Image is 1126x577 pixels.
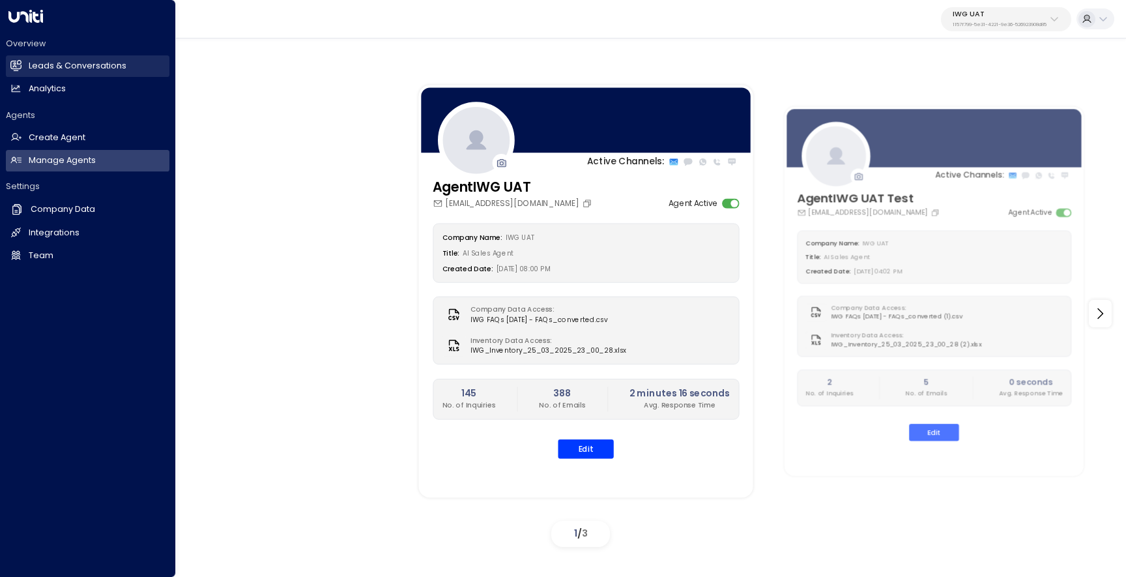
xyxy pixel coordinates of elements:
p: No. of Emails [539,400,585,410]
button: Edit [909,424,959,442]
h2: Integrations [29,227,79,239]
h2: Manage Agents [29,155,96,167]
p: IWG UAT [953,10,1047,18]
h2: Overview [6,38,169,50]
p: Avg. Response Time [629,400,730,410]
button: Copy [582,199,594,209]
span: IWG FAQs [DATE] - FAQs_converted.csv [470,316,608,325]
span: IWG UAT [862,239,888,248]
span: IWG UAT [506,233,534,243]
span: IWG FAQs [DATE] - FAQs_converted (1).csv [831,313,962,322]
p: Active Channels: [587,156,664,170]
label: Company Name: [805,239,859,248]
a: Team [6,245,169,267]
p: No. of Inquiries [805,389,853,398]
div: [EMAIL_ADDRESS][DOMAIN_NAME] [797,208,942,218]
span: IWG_Inventory_25_03_2025_23_00_28.xlsx [470,346,626,356]
button: Edit [558,439,614,459]
label: Created Date: [442,265,493,274]
h2: Agents [6,110,169,121]
label: Inventory Data Access: [470,336,621,346]
label: Company Data Access: [831,304,958,313]
h2: 145 [442,387,496,401]
div: [EMAIL_ADDRESS][DOMAIN_NAME] [433,198,594,210]
label: Company Name: [442,233,502,243]
h2: 5 [905,377,947,389]
span: [DATE] 08:00 PM [497,265,551,274]
label: Created Date: [805,267,851,276]
h2: 2 [805,377,853,389]
label: Agent Active [669,198,718,210]
h2: Settings [6,181,169,192]
label: Title: [805,254,821,262]
button: Copy [931,209,942,218]
p: No. of Inquiries [442,400,496,410]
a: Company Data [6,198,169,220]
div: / [551,521,610,547]
h3: AgentIWG UAT [433,178,594,198]
p: 1157f799-5e31-4221-9e36-526923908d85 [953,22,1047,27]
a: Create Agent [6,127,169,149]
span: AI Sales Agent [824,254,869,262]
a: Integrations [6,222,169,244]
h2: Analytics [29,83,66,95]
label: Agent Active [1008,208,1052,218]
p: Avg. Response Time [999,389,1063,398]
button: IWG UAT1157f799-5e31-4221-9e36-526923908d85 [941,7,1071,31]
h2: 388 [539,387,585,401]
span: AI Sales Agent [463,249,513,258]
label: Inventory Data Access: [831,332,977,341]
span: 3 [582,527,588,540]
h2: Create Agent [29,132,85,144]
a: Analytics [6,78,169,100]
label: Company Data Access: [470,305,602,315]
p: No. of Emails [905,389,947,398]
a: Manage Agents [6,150,169,171]
h2: 0 seconds [999,377,1063,389]
h2: Team [29,250,53,262]
span: [DATE] 04:02 PM [854,267,902,276]
h3: AgentIWG UAT Test [797,190,942,208]
p: Active Channels: [935,170,1003,182]
h2: Leads & Conversations [29,60,126,72]
label: Title: [442,249,460,258]
a: Leads & Conversations [6,55,169,77]
h2: Company Data [31,203,95,216]
span: IWG_Inventory_25_03_2025_23_00_28 (2).xlsx [831,341,981,350]
span: 1 [574,527,577,540]
h2: 2 minutes 16 seconds [629,387,730,401]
